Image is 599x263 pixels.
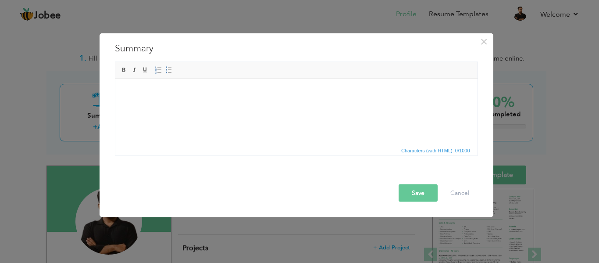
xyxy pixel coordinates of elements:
[399,146,473,154] div: Statistics
[399,184,438,202] button: Save
[140,65,150,75] a: Underline
[480,33,488,49] span: ×
[130,65,139,75] a: Italic
[115,42,478,55] h3: Summary
[115,79,478,144] iframe: Rich Text Editor, summaryEditor
[477,34,491,48] button: Close
[442,184,478,202] button: Cancel
[399,146,472,154] span: Characters (with HTML): 0/1000
[153,65,163,75] a: Insert/Remove Numbered List
[164,65,174,75] a: Insert/Remove Bulleted List
[119,65,129,75] a: Bold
